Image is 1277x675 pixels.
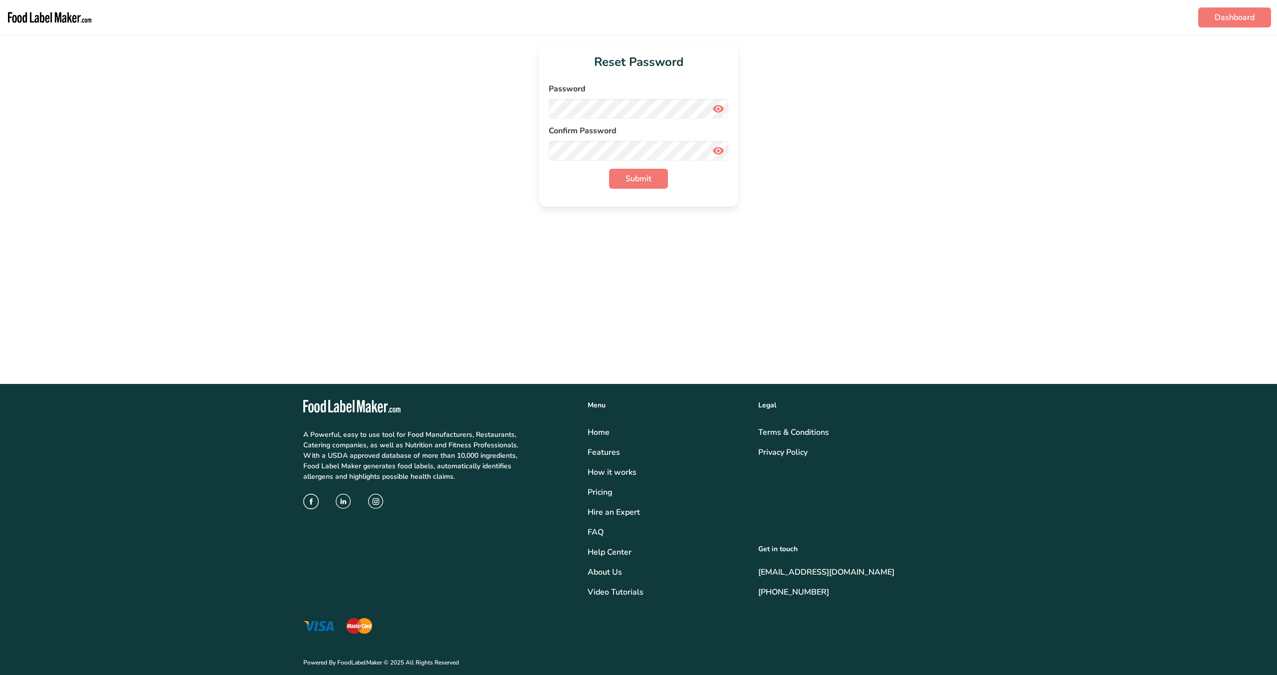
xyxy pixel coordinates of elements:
h1: Reset Password [549,53,728,71]
label: Confirm Password [549,125,728,137]
p: A Powerful, easy to use tool for Food Manufacturers, Restaurants, Catering companies, as well as ... [303,429,521,482]
img: visa [303,621,334,631]
a: Help Center [588,546,746,558]
a: Dashboard [1198,7,1271,27]
label: Password [549,83,728,95]
button: Submit [609,169,668,189]
a: [PHONE_NUMBER] [758,586,974,598]
img: Food Label Maker [6,4,93,31]
a: Privacy Policy [758,446,974,458]
a: Home [588,426,746,438]
a: Video Tutorials [588,586,746,598]
div: Legal [758,400,974,410]
span: Submit [626,173,651,185]
a: [EMAIL_ADDRESS][DOMAIN_NAME] [758,566,974,578]
a: Pricing [588,486,746,498]
a: About Us [588,566,746,578]
div: How it works [588,466,746,478]
div: Menu [588,400,746,410]
a: Hire an Expert [588,506,746,518]
div: Get in touch [758,544,974,554]
a: Terms & Conditions [758,426,974,438]
a: Features [588,446,746,458]
a: FAQ [588,526,746,538]
p: Powered By FoodLabelMaker © 2025 All Rights Reserved [303,650,974,667]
